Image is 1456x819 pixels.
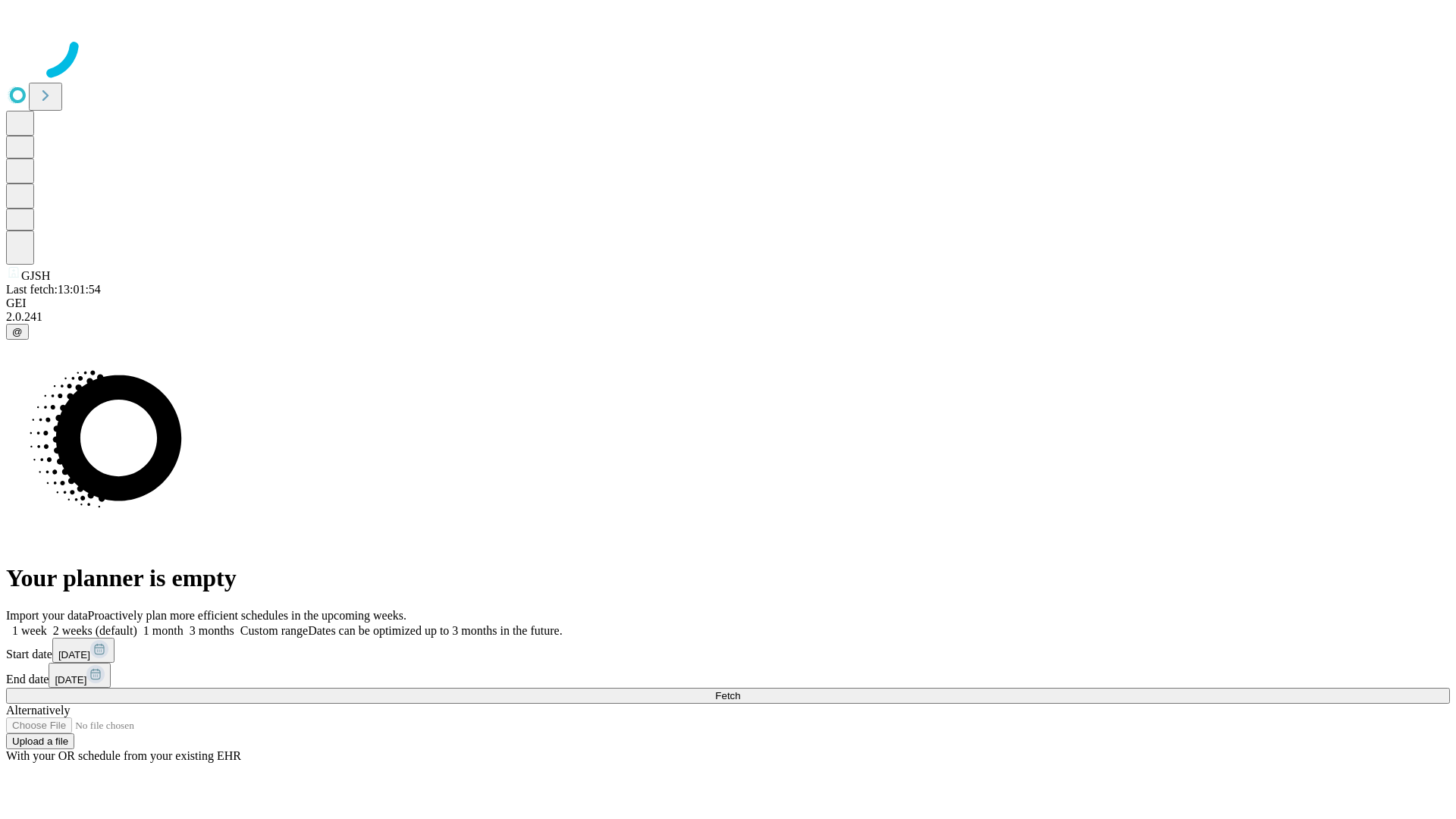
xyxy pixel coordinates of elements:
[55,674,86,686] span: [DATE]
[6,564,1450,592] h1: Your planner is empty
[6,310,1450,324] div: 2.0.241
[12,326,23,337] span: @
[308,624,562,637] span: Dates can be optimized up to 3 months in the future.
[21,269,50,282] span: GJSH
[6,283,101,296] span: Last fetch: 13:01:54
[6,663,1450,688] div: End date
[88,609,406,622] span: Proactively plan more efficient schedules in the upcoming weeks.
[49,663,111,688] button: [DATE]
[6,638,1450,663] div: Start date
[6,609,88,622] span: Import your data
[6,688,1450,704] button: Fetch
[6,704,70,717] span: Alternatively
[53,624,137,637] span: 2 weeks (default)
[52,638,115,663] button: [DATE]
[6,749,241,762] span: With your OR schedule from your existing EHR
[715,690,740,701] span: Fetch
[6,733,74,749] button: Upload a file
[190,624,234,637] span: 3 months
[6,297,1450,310] div: GEI
[58,649,90,661] span: [DATE]
[12,624,47,637] span: 1 week
[240,624,308,637] span: Custom range
[6,324,29,340] button: @
[143,624,184,637] span: 1 month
